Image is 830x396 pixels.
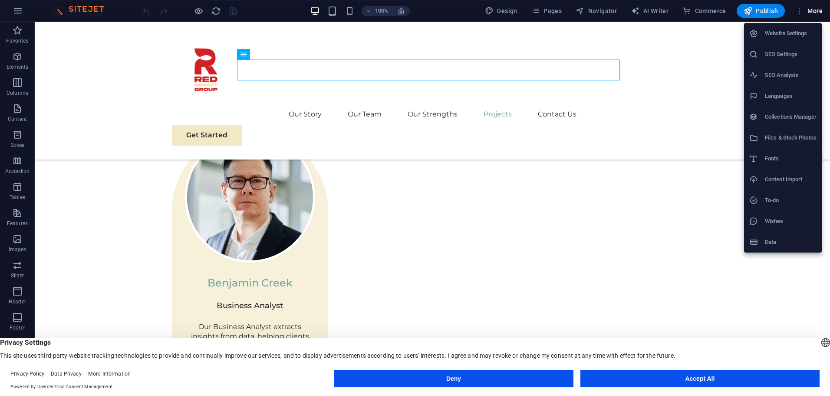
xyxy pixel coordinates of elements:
h6: Fonts [765,153,817,164]
h6: Website Settings [765,28,817,39]
h6: Data [765,237,817,247]
h6: SEO Settings [765,49,817,60]
h6: SEO Analysis [765,70,817,80]
h6: Wishes [765,216,817,226]
h6: Content Import [765,174,817,185]
h6: Collections Manager [765,112,817,122]
h6: Languages [765,91,817,101]
h6: Files & Stock Photos [765,133,817,143]
h6: To-do [765,195,817,206]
